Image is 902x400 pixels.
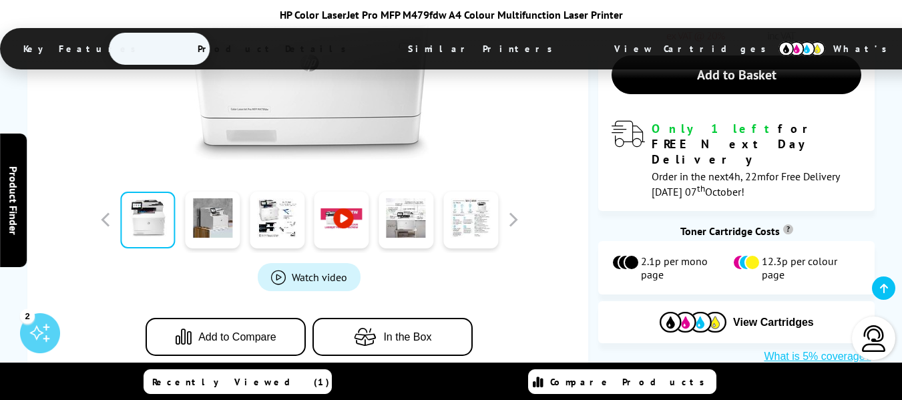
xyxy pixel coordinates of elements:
span: Watch video [292,270,347,284]
button: In the Box [312,318,473,356]
span: 2.1p per mono page [641,254,732,281]
a: Compare Products [528,369,716,394]
span: View Cartridges [594,31,799,66]
sup: Cost per page [783,224,793,234]
img: cmyk-icon.svg [778,41,825,56]
span: Product Finder [7,166,20,234]
button: What is 5% coverage? [760,350,875,363]
sup: th [697,182,705,194]
span: Product Details [178,33,373,65]
a: Recently Viewed (1) [144,369,332,394]
img: user-headset-light.svg [861,325,887,352]
span: Recently Viewed (1) [152,376,330,388]
div: Toner Cartridge Costs [598,224,875,238]
img: Cartridges [660,312,726,333]
span: 12.3p per colour page [762,254,862,281]
span: Similar Printers [388,33,580,65]
span: Only 1 left [652,121,778,136]
button: Add to Compare [146,318,306,356]
span: Order in the next for Free Delivery [DATE] 07 October! [652,170,839,198]
span: Compare Products [550,376,712,388]
div: 2 [20,309,35,323]
div: for FREE Next Day Delivery [652,121,861,167]
div: modal_delivery [612,121,861,198]
a: Product_All_Videos [258,263,361,291]
span: Key Features [3,33,163,65]
button: View Cartridges [608,311,865,333]
span: 4h, 22m [728,170,766,183]
span: View Cartridges [733,317,814,329]
span: Add to Compare [198,331,276,343]
span: In the Box [383,331,431,343]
